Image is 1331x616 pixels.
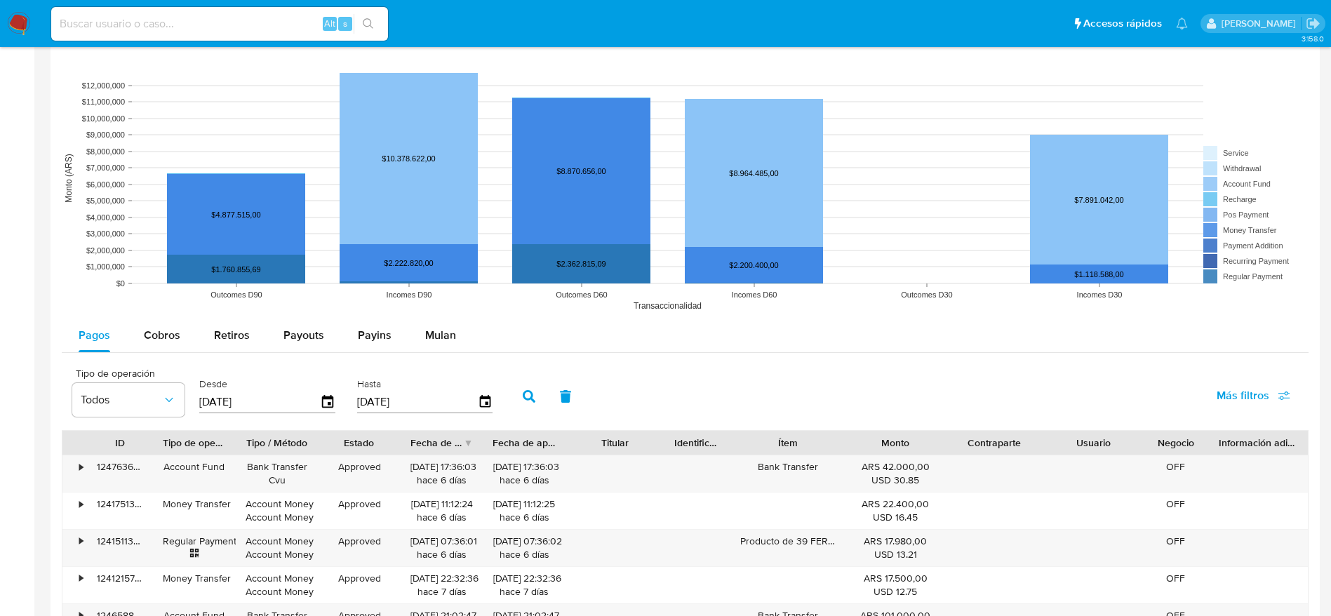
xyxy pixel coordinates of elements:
[354,14,382,34] button: search-icon
[1302,33,1324,44] span: 3.158.0
[1083,16,1162,31] span: Accesos rápidos
[1176,18,1188,29] a: Notificaciones
[343,17,347,30] span: s
[1306,16,1320,31] a: Salir
[51,15,388,33] input: Buscar usuario o caso...
[1222,17,1301,30] p: elaine.mcfarlane@mercadolibre.com
[324,17,335,30] span: Alt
